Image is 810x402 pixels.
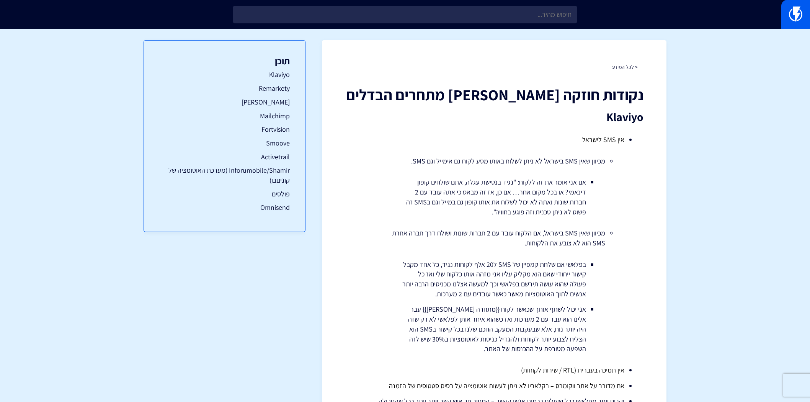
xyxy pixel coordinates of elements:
[389,381,624,390] span: אם מדובר על אתר ווקומרס – בקלאביו לא ניתן לעשות אוטומציה על בסיס סטטוסים של הזמנה
[159,70,290,80] a: Klaviyo
[402,260,586,299] li: בפלאשי אם שלחת קמפיין של SMS ל20 אלף לקוחות נגיד, כל אחד מקבל קישור ייחודי שאם הוא מקליק עליו אני...
[402,304,586,354] li: אני יכול לשתף אותך שכאשר לקוח {{מתחרה [PERSON_NAME]}} עבר אלינו הוא עבד עם 2 מערכות ואז כשהוא איח...
[159,124,290,134] a: Fortvision
[159,165,290,185] a: Inforumobile/Shamir (מערכת האוטומציה של קוניםבו)
[345,86,643,103] h1: נקודות חוזקה [PERSON_NAME] מתחרים הבדלים
[582,135,624,144] span: אין SMS לישראל
[521,366,624,374] span: אין תמיכה בעברית (RTL / שירות לקוחות)
[383,156,605,217] li: מכיוון שאין SMS בישראל לא ניתן לשלוח באותו מסע לקוח גם אימייל וגם SMS.
[345,111,643,123] h2: Klaviyo
[233,6,577,23] input: חיפוש מהיר...
[159,152,290,162] a: Activetrail
[159,203,290,212] a: Omnisend
[402,177,586,217] li: אם אני אומר את זה ללקוח: "נגיד בנטישת עגלה, אתם שולחים קופון דינאמי? או בכל מקום אחר… אם כן, אז ז...
[159,56,290,66] h3: תוכן
[612,64,638,70] a: < לכל המידע
[159,189,290,199] a: פולסים
[159,83,290,93] a: Remarkety
[159,97,290,107] a: [PERSON_NAME]
[159,111,290,121] a: Mailchimp
[383,228,605,354] li: מכיוון שאין SMS בישראל, אם הלקוח עובד עם 2 חברות שונות ושולח דרך חברה אחרת SMS הוא לא צובע את הלק...
[159,138,290,148] a: Smoove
